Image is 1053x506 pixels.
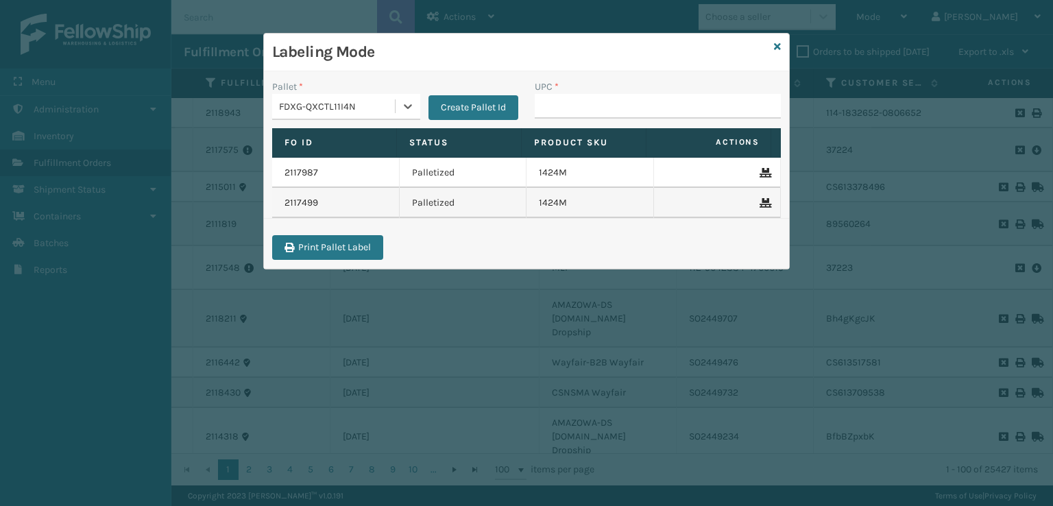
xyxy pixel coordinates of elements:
[526,158,654,188] td: 1424M
[272,235,383,260] button: Print Pallet Label
[409,136,509,149] label: Status
[285,196,318,210] a: 2117499
[534,136,633,149] label: Product SKU
[760,198,768,208] i: Remove From Pallet
[285,166,318,180] a: 2117987
[535,80,559,94] label: UPC
[272,80,303,94] label: Pallet
[400,188,527,218] td: Palletized
[428,95,518,120] button: Create Pallet Id
[285,136,384,149] label: Fo Id
[272,42,768,62] h3: Labeling Mode
[400,158,527,188] td: Palletized
[760,168,768,178] i: Remove From Pallet
[651,131,768,154] span: Actions
[526,188,654,218] td: 1424M
[279,99,396,114] div: FDXG-QXCTL11I4N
